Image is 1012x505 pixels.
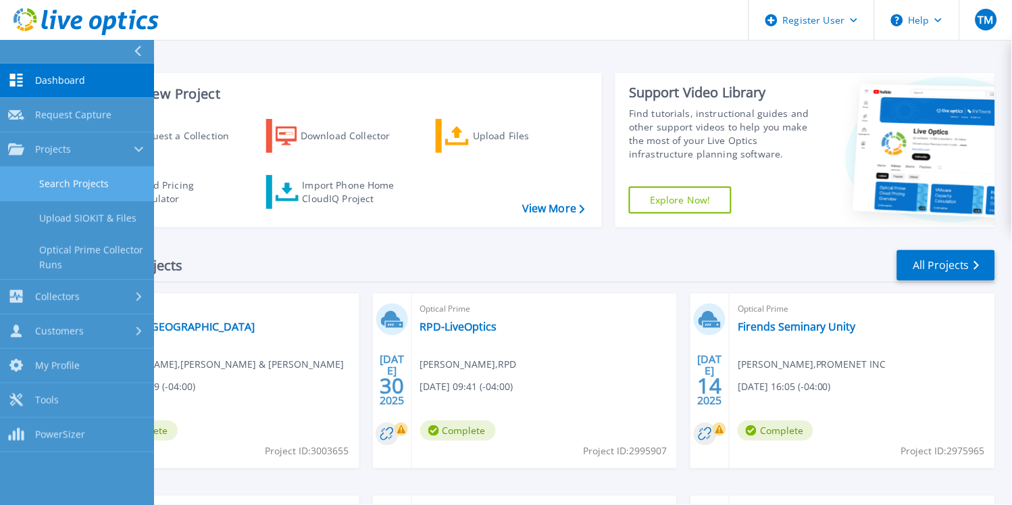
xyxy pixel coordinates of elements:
span: 14 [698,380,722,391]
h3: Start a New Project [96,87,584,101]
span: Customers [35,325,84,337]
div: Find tutorials, instructional guides and other support videos to help you make the most of your L... [629,107,819,161]
span: [PERSON_NAME] , RPD [420,357,517,372]
a: View More [522,202,585,215]
a: Upload Files [436,119,586,153]
a: Cloud Pricing Calculator [96,175,247,209]
span: [PERSON_NAME] , [PERSON_NAME] & [PERSON_NAME] LLP [102,357,359,387]
span: Project ID: 2995907 [583,443,667,458]
div: Request a Collection [134,122,243,149]
span: My Profile [35,360,80,372]
span: Dashboard [35,74,85,87]
span: Collectors [35,291,80,303]
a: DCRUZ2-[GEOGRAPHIC_DATA] [102,320,255,333]
a: RPD-LiveOptics [420,320,497,333]
span: Complete [420,420,496,441]
span: 30 [380,380,404,391]
span: Optical Prime [420,302,669,316]
div: [DATE] 2025 [697,355,723,404]
span: Tools [35,394,59,406]
div: Upload Files [473,122,581,149]
span: [DATE] 16:05 (-04:00) [738,379,831,394]
span: Request Capture [35,109,111,121]
span: [PERSON_NAME] , PROMENET INC [738,357,886,372]
div: Support Video Library [629,84,819,101]
span: TM [978,14,994,25]
span: PowerSizer [35,429,85,441]
a: Firends Seminary Unity [738,320,856,333]
span: [DATE] 09:41 (-04:00) [420,379,513,394]
div: [DATE] 2025 [379,355,405,404]
span: Optical Prime [102,302,351,316]
div: Download Collector [301,122,409,149]
span: Projects [35,143,71,155]
div: Cloud Pricing Calculator [132,178,241,206]
span: Optical Prime [738,302,987,316]
span: Complete [738,420,813,441]
span: Project ID: 3003655 [265,443,349,458]
a: Download Collector [266,119,417,153]
span: Project ID: 2975965 [901,443,985,458]
div: Import Phone Home CloudIQ Project [303,178,408,206]
a: Request a Collection [96,119,247,153]
a: All Projects [897,250,995,281]
a: Explore Now! [629,187,732,214]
